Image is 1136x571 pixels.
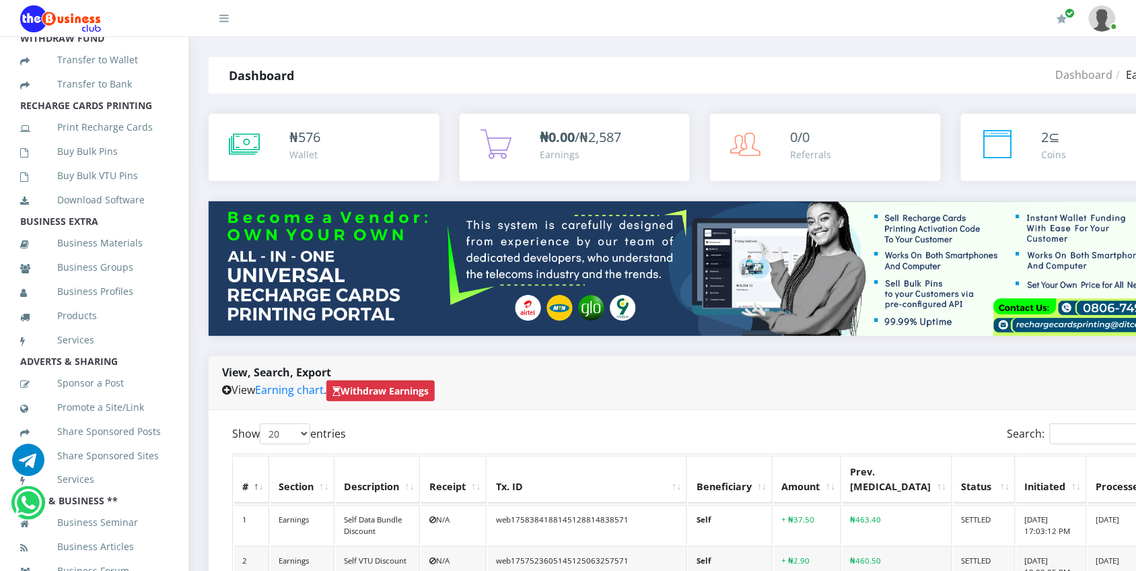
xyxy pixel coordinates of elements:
td: ₦463.40 [843,505,952,545]
div: Coins [1042,147,1067,162]
div: ₦ [289,127,320,147]
td: SETTLED [954,505,1016,545]
div: Wallet [289,147,320,162]
a: Services [20,465,168,496]
td: Self Data Bundle Discount [336,505,420,545]
img: User [1089,5,1116,32]
a: Promote a Site/Link [20,392,168,423]
label: Show entries [232,424,346,444]
th: Description: activate to sort column ascending [336,456,420,503]
a: Business Seminar [20,508,168,539]
a: Business Articles [20,532,168,563]
a: Buy Bulk VTU Pins [20,160,168,191]
th: Amount: activate to sort column ascending [774,456,841,503]
strong: Dashboard [229,67,294,83]
a: Earning chart [255,382,324,397]
a: Dashboard [1056,67,1113,82]
a: Products [20,300,168,331]
th: Receipt: activate to sort column ascending [421,456,487,503]
a: Transfer to Bank [20,69,168,100]
div: Referrals [791,147,832,162]
td: N/A [421,505,487,545]
div: Earnings [540,147,622,162]
a: Buy Bulk Pins [20,136,168,167]
a: Download Software [20,184,168,215]
a: ₦576 Wallet [209,114,439,181]
a: Print Recharge Cards [20,112,168,143]
a: 0/0 Referrals [710,114,941,181]
a: Business Groups [20,252,168,283]
a: Chat for support [12,454,44,476]
a: Chat for support [14,497,42,519]
a: Share Sponsored Sites [20,440,168,471]
a: Transfer to Wallet [20,44,168,75]
span: 0/0 [791,128,810,146]
th: Beneficiary: activate to sort column ascending [688,456,773,503]
a: Business Profiles [20,276,168,307]
i: Renew/Upgrade Subscription [1057,13,1067,24]
td: 1 [234,505,269,545]
span: 576 [298,128,320,146]
td: Earnings [271,505,334,545]
th: #: activate to sort column descending [234,456,269,503]
a: ₦0.00/₦2,587 Earnings [460,114,690,181]
th: Initiated: activate to sort column ascending [1017,456,1087,503]
div: ⊆ [1042,127,1067,147]
a: Sponsor a Post [20,368,168,399]
span: 2 [1042,128,1049,146]
strong: View, Search, Export [222,365,331,380]
th: Status: activate to sort column ascending [954,456,1016,503]
span: /₦2,587 [540,128,622,146]
img: Logo [20,5,101,32]
b: ₦0.00 [540,128,575,146]
th: Prev. Bal: activate to sort column ascending [843,456,952,503]
td: Self [688,505,773,545]
a: Business Materials [20,228,168,259]
select: Showentries [260,424,310,444]
td: + ₦37.50 [774,505,841,545]
strong: Withdraw Earnings [332,384,429,397]
th: Tx. ID: activate to sort column ascending [488,456,687,503]
span: Renew/Upgrade Subscription [1065,8,1075,18]
th: Section: activate to sort column ascending [271,456,334,503]
td: web1758384188145128814838571 [488,505,687,545]
a: Share Sponsored Posts [20,416,168,447]
a: Services [20,325,168,356]
td: [DATE] 17:03:12 PM [1017,505,1087,545]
